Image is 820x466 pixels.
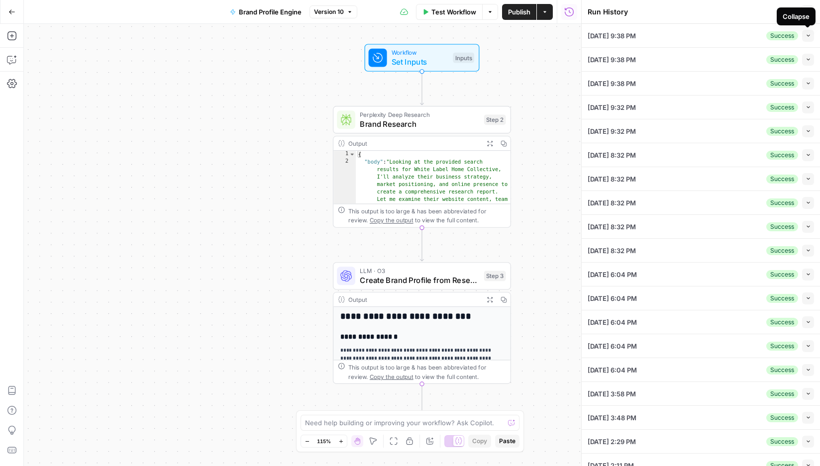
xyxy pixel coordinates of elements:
[766,198,798,207] div: Success
[588,31,636,41] span: [DATE] 9:38 PM
[588,293,637,303] span: [DATE] 6:04 PM
[588,365,637,375] span: [DATE] 6:04 PM
[239,7,302,17] span: Brand Profile Engine
[495,435,519,448] button: Paste
[431,7,476,17] span: Test Workflow
[588,341,637,351] span: [DATE] 6:04 PM
[766,366,798,374] div: Success
[766,437,798,446] div: Success
[766,103,798,112] div: Success
[508,7,530,17] span: Publish
[468,435,491,448] button: Copy
[360,110,479,119] span: Perplexity Deep Research
[766,79,798,88] div: Success
[370,217,413,224] span: Copy the output
[484,271,506,281] div: Step 3
[766,342,798,351] div: Success
[333,106,511,228] div: Perplexity Deep ResearchBrand ResearchStep 2Output{ "body":"Looking at the provided search result...
[588,437,636,447] span: [DATE] 2:29 PM
[360,118,479,129] span: Brand Research
[588,79,636,89] span: [DATE] 9:38 PM
[392,48,448,57] span: Workflow
[348,363,506,381] div: This output is too large & has been abbreviated for review. to view the full content.
[588,222,636,232] span: [DATE] 8:32 PM
[766,318,798,327] div: Success
[360,266,479,275] span: LLM · O3
[588,270,637,280] span: [DATE] 6:04 PM
[392,56,448,68] span: Set Inputs
[766,151,798,160] div: Success
[472,437,487,446] span: Copy
[333,44,511,71] div: WorkflowSet InputsInputs
[502,4,536,20] button: Publish
[420,72,424,105] g: Edge from start to step_2
[588,246,636,256] span: [DATE] 8:32 PM
[360,274,479,285] span: Create Brand Profile from Research
[420,228,424,261] g: Edge from step_2 to step_3
[588,389,636,399] span: [DATE] 3:58 PM
[588,102,636,112] span: [DATE] 9:32 PM
[766,389,798,398] div: Success
[766,55,798,64] div: Success
[348,139,479,148] div: Output
[766,175,798,184] div: Success
[317,437,331,445] span: 115%
[224,4,307,20] button: Brand Profile Engine
[370,373,413,380] span: Copy the output
[349,151,355,158] span: Toggle code folding, rows 1 through 3
[588,413,636,423] span: [DATE] 3:48 PM
[499,437,515,446] span: Paste
[309,5,357,18] button: Version 10
[766,127,798,136] div: Success
[348,295,479,304] div: Output
[588,174,636,184] span: [DATE] 8:32 PM
[484,114,506,125] div: Step 2
[766,222,798,231] div: Success
[766,413,798,422] div: Success
[420,384,424,417] g: Edge from step_3 to end
[766,294,798,303] div: Success
[588,55,636,65] span: [DATE] 9:38 PM
[453,53,474,63] div: Inputs
[783,11,810,21] div: Collapse
[588,150,636,160] span: [DATE] 8:32 PM
[588,198,636,208] span: [DATE] 8:32 PM
[348,206,506,225] div: This output is too large & has been abbreviated for review. to view the full content.
[416,4,482,20] button: Test Workflow
[333,151,356,158] div: 1
[766,246,798,255] div: Success
[588,126,636,136] span: [DATE] 9:32 PM
[314,7,344,16] span: Version 10
[766,270,798,279] div: Success
[766,31,798,40] div: Success
[588,317,637,327] span: [DATE] 6:04 PM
